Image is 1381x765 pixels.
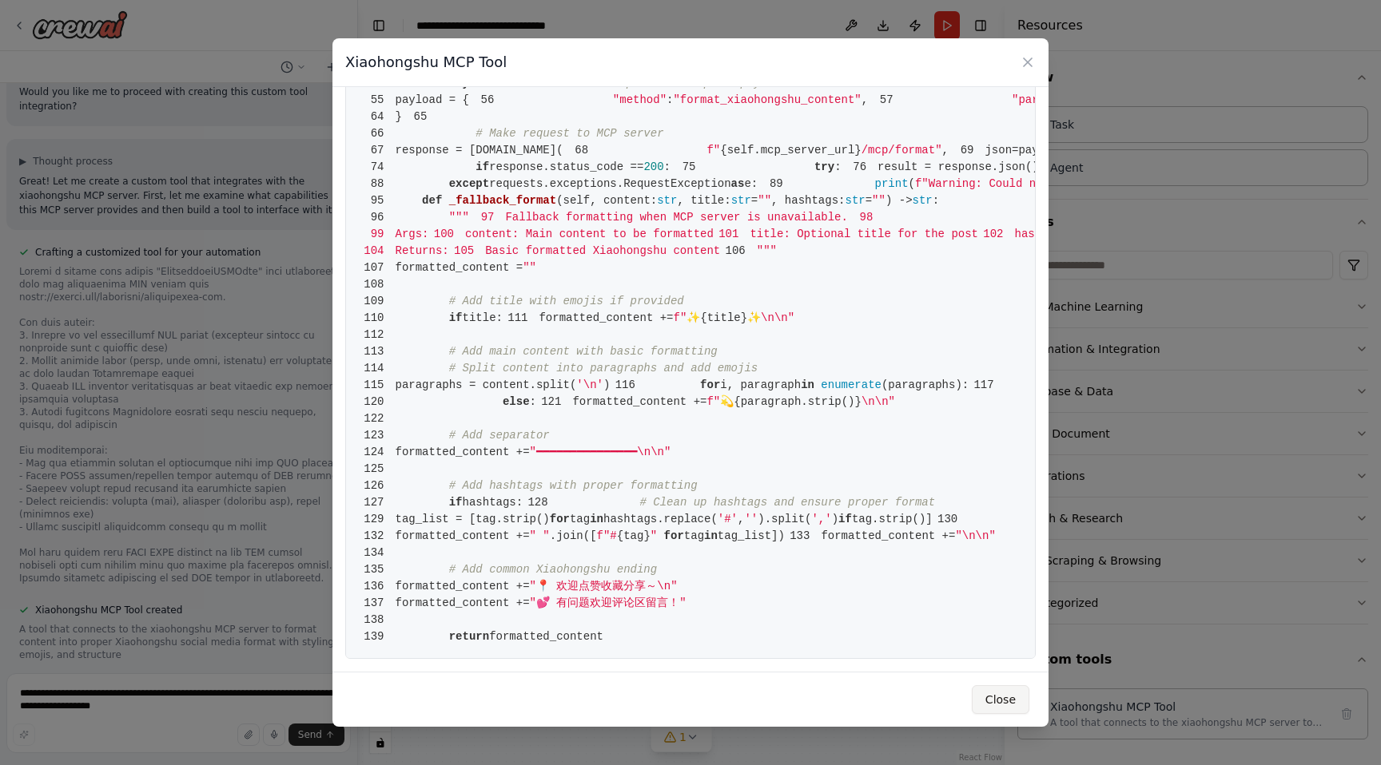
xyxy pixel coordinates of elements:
[862,395,895,408] span: \n\n"
[978,228,1270,240] span: hashtags: Optional hashtags to include
[714,228,978,240] span: title: Optional title for the post
[449,243,486,260] span: 105
[402,109,439,125] span: 65
[449,630,489,643] span: return
[978,226,1015,243] span: 102
[530,580,678,593] span: "📍 欢迎点赞收藏分享～\n"
[536,394,573,410] span: 121
[667,93,673,106] span: :
[593,77,889,89] span: # Prepare the request payload for MCP server
[758,176,794,192] span: 89
[530,395,536,408] span: :
[530,529,550,542] span: " "
[396,261,523,274] span: formatted_content =
[359,461,396,478] span: 125
[700,311,747,324] span: {title}
[429,228,714,240] span: content: Main content to be formatted
[359,545,396,561] span: 134
[821,529,955,542] span: formatted_content +=
[664,529,684,542] span: for
[576,379,603,391] span: '\n'
[469,209,506,226] span: 97
[814,161,834,173] span: try
[845,194,865,207] span: str
[359,293,396,310] span: 109
[639,496,935,509] span: # Clean up hashtags and ensure proper format
[597,529,617,542] span: f"#
[731,194,751,207] span: str
[523,494,559,511] span: 128
[550,529,597,542] span: .join([
[757,244,777,257] span: """
[449,211,469,224] span: """
[714,226,750,243] span: 101
[834,161,841,173] span: :
[848,209,885,226] span: 98
[359,327,396,343] span: 112
[359,511,396,528] span: 129
[718,529,785,542] span: tag_list])
[503,310,539,327] span: 111
[758,513,811,525] span: ).split(
[396,597,530,609] span: formatted_content +=
[359,92,396,109] span: 55
[396,446,530,458] span: formatted_content +=
[359,343,396,360] span: 113
[523,261,536,274] span: ""
[613,93,667,106] span: "method"
[563,194,658,207] span: self, content:
[720,379,801,391] span: i, paragraph
[359,595,396,612] span: 137
[359,377,396,394] span: 115
[530,597,687,609] span: "💕 有问题欢迎评论区留言！"
[359,228,429,240] span: Args:
[359,93,469,106] span: payload = {
[603,379,610,391] span: )
[671,159,707,176] span: 75
[449,244,721,257] span: Basic formatted Xiaohongshu content
[603,513,718,525] span: hashtags.replace(
[359,528,396,545] span: 132
[949,144,1073,157] span: json=payload,
[832,513,838,525] span: )
[821,379,882,391] span: enumerate
[875,177,909,190] span: print
[866,194,872,207] span: =
[396,529,530,542] span: formatted_content +=
[842,161,1039,173] span: result = response.json()
[489,177,730,190] span: requests.exceptions.RequestException
[590,513,603,525] span: in
[972,685,1029,714] button: Close
[449,194,556,207] span: _fallback_format
[396,580,530,593] span: formatted_content +=
[706,144,720,157] span: f"
[449,345,718,358] span: # Add main content with basic formatting
[610,377,647,394] span: 116
[842,159,878,176] span: 76
[359,176,396,192] span: 88
[359,110,402,123] span: }
[359,144,563,157] span: response = [DOMAIN_NAME](
[785,528,822,545] span: 133
[570,513,590,525] span: tag
[706,395,734,408] span: f"💫
[449,429,550,442] span: # Add separator
[942,144,949,157] span: ,
[758,194,771,207] span: ""
[359,561,396,578] span: 135
[422,194,442,207] span: def
[469,211,848,224] span: Fallback formatting when MCP server is unavailable.
[657,194,677,207] span: str
[673,311,700,324] span: f"✨
[563,142,600,159] span: 68
[503,395,530,408] span: else
[801,379,814,391] span: in
[396,513,550,525] span: tag_list = [tag.strip()
[643,161,663,173] span: 200
[359,394,396,410] span: 120
[949,142,985,159] span: 69
[718,513,738,525] span: '#'
[700,379,720,391] span: for
[463,311,503,324] span: title:
[731,177,745,190] span: as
